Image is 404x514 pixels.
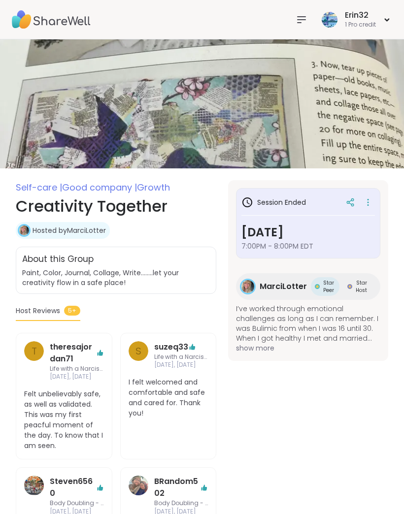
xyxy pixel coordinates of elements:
[24,341,44,382] a: t
[50,341,96,365] a: theresajordan71
[129,476,148,495] img: BRandom502
[236,343,380,353] span: show more
[137,181,170,193] span: Growth
[129,341,148,370] a: s
[241,280,254,293] img: MarciLotter
[241,196,306,208] h3: Session Ended
[135,344,141,358] span: s
[50,373,104,381] span: [DATE], [DATE]
[154,353,208,361] span: Life with a Narcissist
[50,476,96,499] a: Steven6560
[154,499,208,508] span: Body Doubling - Hang Out
[129,377,208,418] span: I felt welcomed and comfortable and safe and cared for. Thank you!
[12,2,91,37] img: ShareWell Nav Logo
[236,304,380,343] span: I’ve worked through emotional challenges as long as I can remember. I was Bulimic from when I was...
[315,284,320,289] img: Star Peer
[50,499,104,508] span: Body Doubling - Hang Out
[24,476,44,495] img: Steven6560
[64,306,80,316] span: 5+
[154,361,208,369] span: [DATE], [DATE]
[62,181,137,193] span: Good company |
[33,225,106,235] a: Hosted byMarciLotter
[236,273,380,300] a: MarciLotterMarciLotterStar PeerStar PeerStar HostStar Host
[32,344,37,358] span: t
[322,279,336,294] span: Star Peer
[241,224,375,241] h3: [DATE]
[345,21,376,29] div: 1 Pro credit
[19,225,29,235] img: MarciLotter
[347,284,352,289] img: Star Host
[345,10,376,21] div: Erin32
[16,194,216,218] h1: Creativity Together
[22,253,94,266] h2: About this Group
[16,181,62,193] span: Self-care |
[260,281,307,292] span: MarciLotter
[16,306,60,316] span: Host Reviews
[154,476,201,499] a: BRandom502
[22,268,210,288] span: Paint, Color, Journal, Collage, Write……..let your creativity flow in a safe place!
[50,365,104,373] span: Life with a Narcissist
[154,341,188,353] a: suzeq33
[241,241,375,251] span: 7:00PM - 8:00PM EDT
[24,389,104,451] span: Felt unbelievably safe, as well as validated. This was my first peacful moment of the day. To kno...
[322,12,337,28] img: Erin32
[354,279,369,294] span: Star Host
